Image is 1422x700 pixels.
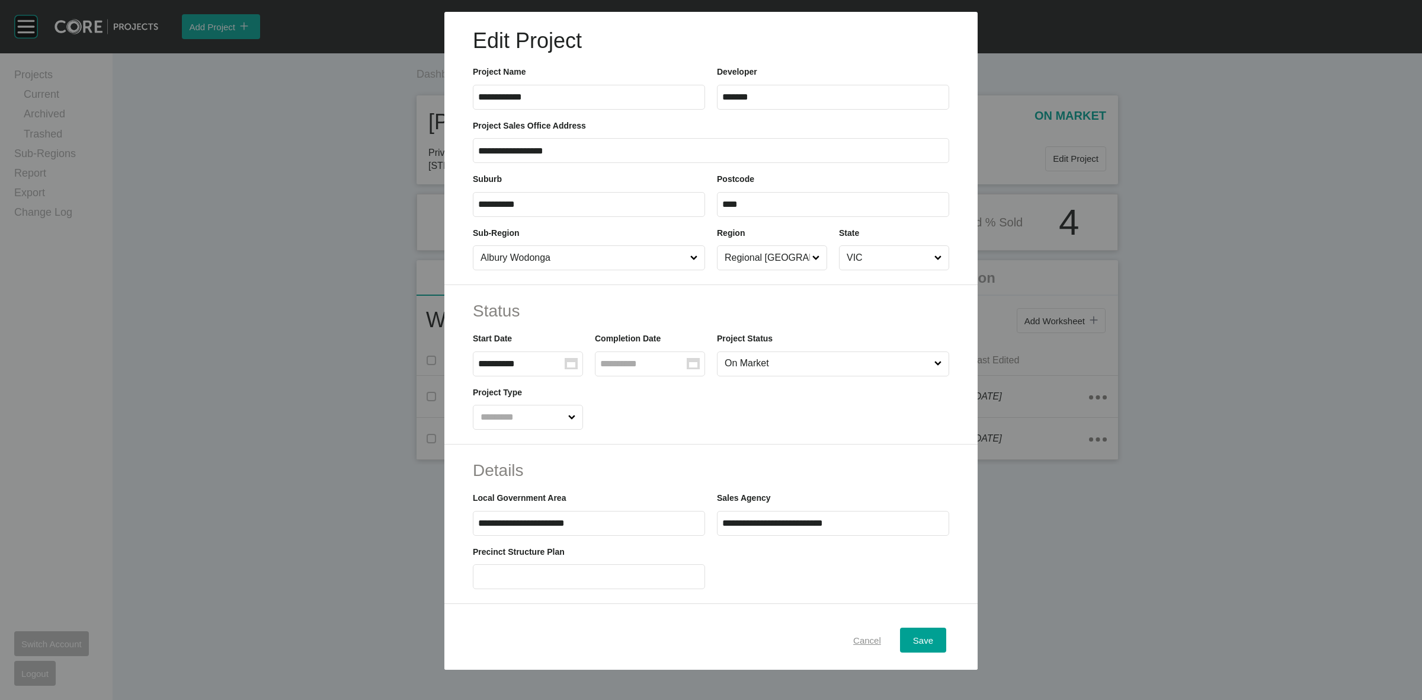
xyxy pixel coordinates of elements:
button: Cancel [840,628,894,653]
label: Developer [717,67,757,76]
span: Close menu... [932,352,944,376]
label: Postcode [717,174,754,184]
label: Completion Date [595,334,661,343]
label: State [839,228,859,238]
label: Project Name [473,67,526,76]
label: Project Type [473,388,522,397]
h2: Status [473,299,949,322]
h2: Details [473,459,949,482]
label: Suburb [473,174,502,184]
input: Albury Wodonga [478,246,688,270]
span: Close menu... [932,246,944,270]
span: Cancel [853,635,881,645]
label: Sub-Region [473,228,520,238]
label: Precinct Structure Plan [473,547,565,557]
span: Close menu... [688,246,700,270]
label: Local Government Area [473,493,566,503]
input: VIC [844,246,932,270]
label: Start Date [473,334,512,343]
label: Region [717,228,745,238]
label: Project Status [717,334,773,343]
label: Sales Agency [717,493,771,503]
h1: Edit Project [473,26,949,56]
span: Close menu... [566,405,578,429]
input: Regional [GEOGRAPHIC_DATA] [722,246,810,270]
label: Project Sales Office Address [473,121,586,130]
input: On Market [722,352,932,376]
span: Save [913,635,933,645]
button: Save [900,628,946,653]
span: Close menu... [810,246,822,270]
